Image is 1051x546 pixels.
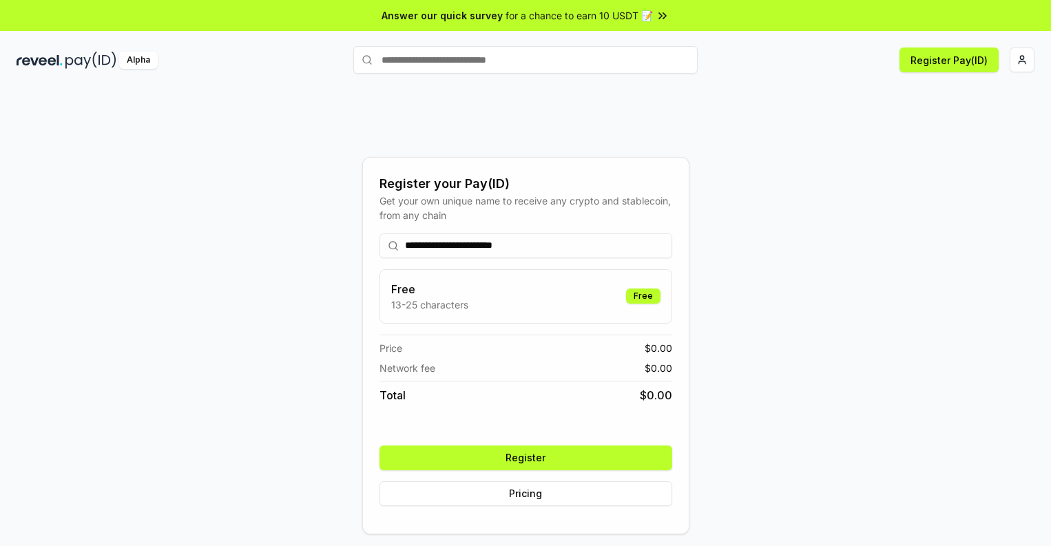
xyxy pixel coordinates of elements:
[626,288,660,304] div: Free
[65,52,116,69] img: pay_id
[379,387,406,403] span: Total
[506,8,653,23] span: for a chance to earn 10 USDT 📝
[17,52,63,69] img: reveel_dark
[119,52,158,69] div: Alpha
[379,445,672,470] button: Register
[645,361,672,375] span: $ 0.00
[899,48,999,72] button: Register Pay(ID)
[382,8,503,23] span: Answer our quick survey
[379,361,435,375] span: Network fee
[379,193,672,222] div: Get your own unique name to receive any crypto and stablecoin, from any chain
[379,481,672,506] button: Pricing
[379,341,402,355] span: Price
[640,387,672,403] span: $ 0.00
[645,341,672,355] span: $ 0.00
[391,297,468,312] p: 13-25 characters
[379,174,672,193] div: Register your Pay(ID)
[391,281,468,297] h3: Free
